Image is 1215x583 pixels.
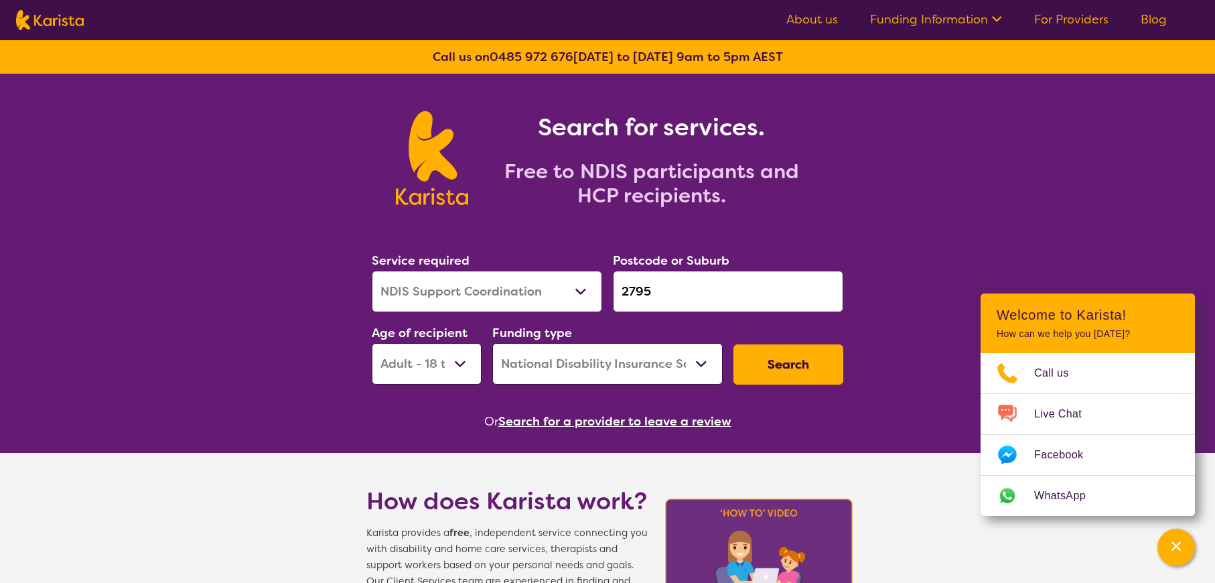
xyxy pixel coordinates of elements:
button: Search for a provider to leave a review [498,411,731,432]
button: Channel Menu [1157,529,1195,566]
label: Postcode or Suburb [613,253,729,269]
a: Web link opens in a new tab. [981,476,1195,516]
b: free [449,527,470,539]
label: Service required [372,253,470,269]
span: Or [484,411,498,432]
h1: Search for services. [484,111,819,143]
a: For Providers [1034,11,1109,27]
span: Call us [1034,363,1085,383]
span: Live Chat [1034,404,1098,424]
p: How can we help you [DATE]? [997,328,1179,340]
h2: Free to NDIS participants and HCP recipients. [484,159,819,208]
h2: Welcome to Karista! [997,307,1179,323]
input: Type [613,271,843,312]
a: Blog [1141,11,1167,27]
a: 0485 972 676 [490,49,573,65]
div: Channel Menu [981,294,1195,516]
img: Karista logo [396,111,468,205]
label: Funding type [492,325,572,341]
a: Funding Information [870,11,1002,27]
h1: How does Karista work? [366,485,648,517]
button: Search [733,344,843,385]
label: Age of recipient [372,325,468,341]
img: Karista logo [16,10,84,30]
ul: Choose channel [981,353,1195,516]
a: About us [786,11,838,27]
span: WhatsApp [1034,486,1102,506]
b: Call us on [DATE] to [DATE] 9am to 5pm AEST [433,49,783,65]
span: Facebook [1034,445,1099,465]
